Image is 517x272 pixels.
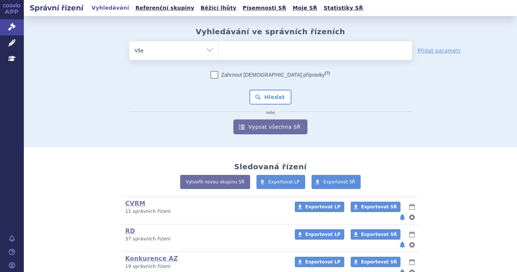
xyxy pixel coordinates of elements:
[198,3,239,13] a: Běžící lhůty
[351,229,400,240] a: Exportovat SŘ
[361,259,397,265] span: Exportovat SŘ
[89,3,131,13] a: Vyhledávání
[24,3,89,13] h2: Správní řízení
[295,202,344,212] a: Exportovat LP
[351,257,400,267] a: Exportovat SŘ
[262,111,279,115] i: nebo
[361,204,397,209] span: Exportovat SŘ
[180,175,250,189] a: Vytvořit novou skupinu SŘ
[290,3,319,13] a: Moje SŘ
[268,179,300,185] span: Exportovat LP
[240,3,288,13] a: Písemnosti SŘ
[211,71,330,79] label: Zahrnout [DEMOGRAPHIC_DATA] přípravky
[408,202,416,211] button: lhůty
[295,257,344,267] a: Exportovat LP
[305,204,341,209] span: Exportovat LP
[399,240,406,249] button: notifikace
[295,229,344,240] a: Exportovat LP
[125,255,178,262] a: Konkurence AZ
[361,232,397,237] span: Exportovat SŘ
[312,175,361,189] a: Exportovat SŘ
[125,208,285,215] p: 11 správních řízení
[256,175,305,189] a: Exportovat LP
[321,3,365,13] a: Statistiky SŘ
[305,232,341,237] span: Exportovat LP
[234,162,307,171] h2: Sledovaná řízení
[305,259,341,265] span: Exportovat LP
[408,213,416,222] button: nastavení
[125,263,285,270] p: 19 správních řízení
[233,119,307,134] a: Vypsat všechna SŘ
[125,227,135,234] a: RD
[408,257,416,266] button: lhůty
[133,3,197,13] a: Referenční skupiny
[125,200,146,207] a: CVRM
[351,202,400,212] a: Exportovat SŘ
[323,179,355,185] span: Exportovat SŘ
[125,236,285,242] p: 37 správních řízení
[325,71,330,76] abbr: (?)
[399,213,406,222] button: notifikace
[408,240,416,249] button: nastavení
[249,90,291,105] button: Hledat
[408,230,416,239] button: lhůty
[418,47,461,54] a: Přidat parametr
[196,27,345,36] h2: Vyhledávání ve správních řízeních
